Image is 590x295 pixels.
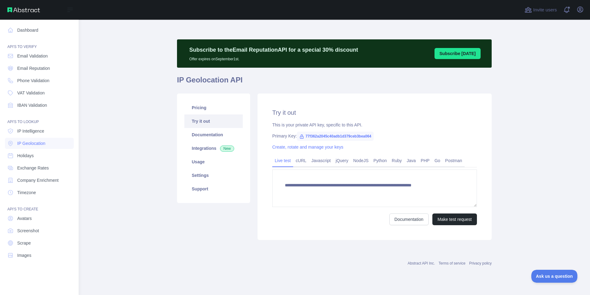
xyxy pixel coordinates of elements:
[5,199,74,212] div: API'S TO CREATE
[5,150,74,161] a: Holidays
[184,182,243,196] a: Support
[533,6,557,14] span: Invite users
[184,142,243,155] a: Integrations New
[17,215,32,221] span: Avatars
[272,122,477,128] div: This is your private API key, specific to this API.
[17,252,31,258] span: Images
[5,126,74,137] a: IP Intelligence
[439,261,465,265] a: Terms of service
[5,25,74,36] a: Dashboard
[220,146,234,152] span: New
[17,102,47,108] span: IBAN Validation
[17,140,45,146] span: IP Geolocation
[17,165,49,171] span: Exchange Rates
[184,128,243,142] a: Documentation
[7,7,40,12] img: Abstract API
[351,156,371,165] a: NodeJS
[293,156,309,165] a: cURL
[309,156,333,165] a: Javascript
[5,37,74,49] div: API'S TO VERIFY
[5,138,74,149] a: IP Geolocation
[17,177,59,183] span: Company Enrichment
[184,169,243,182] a: Settings
[5,225,74,236] a: Screenshot
[432,156,443,165] a: Go
[184,114,243,128] a: Try it out
[17,53,48,59] span: Email Validation
[443,156,465,165] a: Postman
[5,175,74,186] a: Company Enrichment
[408,261,435,265] a: Abstract API Inc.
[5,237,74,249] a: Scrape
[371,156,389,165] a: Python
[272,108,477,117] h2: Try it out
[523,5,558,15] button: Invite users
[184,155,243,169] a: Usage
[389,213,429,225] a: Documentation
[272,156,293,165] a: Live test
[5,50,74,62] a: Email Validation
[432,213,477,225] button: Make test request
[5,112,74,124] div: API'S TO LOOKUP
[5,75,74,86] a: Phone Validation
[17,90,45,96] span: VAT Validation
[17,228,39,234] span: Screenshot
[17,240,31,246] span: Scrape
[418,156,432,165] a: PHP
[5,87,74,98] a: VAT Validation
[5,162,74,173] a: Exchange Rates
[17,153,34,159] span: Holidays
[5,213,74,224] a: Avatars
[17,189,36,196] span: Timezone
[177,75,492,90] h1: IP Geolocation API
[389,156,404,165] a: Ruby
[435,48,481,59] button: Subscribe [DATE]
[272,133,477,139] div: Primary Key:
[17,78,49,84] span: Phone Validation
[17,128,44,134] span: IP Intelligence
[5,187,74,198] a: Timezone
[404,156,419,165] a: Java
[297,132,374,141] span: 77f362a2045c40adb1d379ceb3bea064
[189,54,358,62] p: Offer expires on September 1st.
[184,101,243,114] a: Pricing
[5,250,74,261] a: Images
[272,145,343,149] a: Create, rotate and manage your keys
[333,156,351,165] a: jQuery
[531,270,578,283] iframe: Toggle Customer Support
[469,261,492,265] a: Privacy policy
[189,46,358,54] p: Subscribe to the Email Reputation API for a special 30 % discount
[17,65,50,71] span: Email Reputation
[5,63,74,74] a: Email Reputation
[5,100,74,111] a: IBAN Validation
